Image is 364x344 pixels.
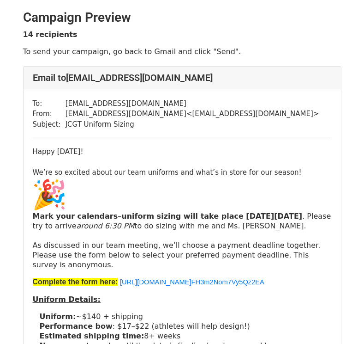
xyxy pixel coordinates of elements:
b: Estimated shipping time: [40,332,144,340]
td: JCGT Uniform Sizing [66,119,319,130]
h4: Email to [EMAIL_ADDRESS][DOMAIN_NAME] [33,72,332,83]
td: From: [33,109,66,119]
u: Uniform Details: [33,295,101,304]
b: Uniform: [40,312,76,321]
img: 🎉 [33,178,66,211]
b: Performance bow [40,322,113,331]
i: around 6:30 PM [77,221,135,230]
b: Mark your calendars [33,212,118,221]
td: [EMAIL_ADDRESS][DOMAIN_NAME] [66,98,319,109]
b: uniform sizing will take place [DATE][DATE] [121,212,302,221]
strong: 14 recipients [23,30,78,39]
p: : $17–$22 (athletes will help design!) [40,321,332,331]
td: To: [33,98,66,109]
div: Happy [DATE]! [33,147,332,157]
p: To send your campaign, go back to Gmail and click "Send". [23,47,341,56]
h2: Campaign Preview [23,10,341,25]
b: Complete the form here: [33,278,118,286]
a: [URL][DOMAIN_NAME]FH3m2Nom7Vy5Qz2EA [120,278,264,286]
td: Subject: [33,119,66,130]
td: [EMAIL_ADDRESS][DOMAIN_NAME] < [EMAIL_ADDRESS][DOMAIN_NAME] > [66,109,319,119]
p: – . Please try to arrive to do sizing with me and Ms. [PERSON_NAME]. As discussed in our team mee... [33,211,332,270]
p: 8+ weeks [40,331,332,341]
p: ~$140 + shipping [40,312,332,321]
div: We’re so excited about our team uniforms and what’s in store for our season! [33,157,332,211]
